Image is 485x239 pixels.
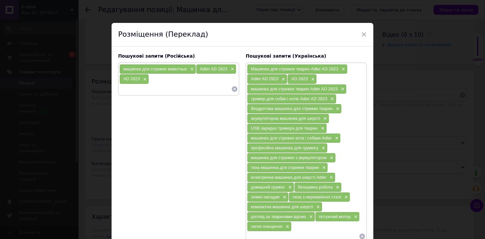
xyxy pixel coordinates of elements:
[251,66,338,71] span: Машинка для стрижки тварин Adler AD 2823
[251,145,318,150] span: професійна машинка для грумінгу
[251,106,333,111] span: бездротова машинка для стрижки тварин
[251,136,332,140] span: машинка для стрижки кота і собаки Adler
[291,76,308,81] span: AD 2823
[229,66,234,72] span: ×
[20,16,105,22] span: Очень мощный и тихий двигатель 35 Вт.
[308,214,313,220] span: ×
[20,66,112,72] span: Тип батареи: Ni-MH (никель-металлгидрид)
[20,24,161,29] span: Дополнительный аккумулятор обеспечивает непрерывную работу
[251,155,327,160] span: машинка для стрижки з акумулятором
[118,53,195,59] span: Пошукові запити (Російська)
[251,116,320,121] span: акумуляторна машинка для шерсті
[298,185,333,190] span: безшумна робота
[340,66,345,72] span: ×
[251,126,318,131] span: USB зарядка тримера для тварин
[334,185,340,190] span: ×
[246,53,326,59] span: Пошукові запити (Українська)
[280,77,285,82] span: ×
[123,76,140,81] span: AD 2823
[251,214,306,219] span: догляд за тваринами вдома
[251,175,327,180] span: електрична машинка для шерсті Adler
[321,165,326,171] span: ×
[20,38,51,43] span: USB A зарядка
[20,73,116,79] span: Емкость аккумулятора: 2x800mAh (1600mAh)
[284,224,289,230] span: ×
[251,204,313,209] span: компактна машинка для шерсті
[293,194,341,199] span: леза з нержавіючої сталі
[112,23,373,46] div: Розміщення (Переклад)
[251,165,319,170] span: тиха машинка для стрижки тварин
[20,31,93,36] span: 4 насадки-гребешки: 3, 6, 9, 12 мм
[329,96,334,102] span: ×
[20,59,77,64] span: Длина кабеля USB: 106 см
[315,204,320,210] span: ×
[281,194,286,200] span: ×
[319,214,351,219] span: потужний мотор
[123,66,187,71] span: машинка для стрижки животных
[333,136,339,141] span: ×
[319,126,325,131] span: ×
[200,66,227,71] span: Adler AD 2823
[251,224,282,229] span: легке очищення
[328,175,333,180] span: ×
[322,116,327,121] span: ×
[142,77,147,82] span: ×
[20,45,158,50] span: В комплект входит дополнительный аккумулятор, щетка и масло
[310,77,315,82] span: ×
[251,194,279,199] span: знімні насадки
[343,194,348,200] span: ×
[20,52,64,57] span: Цвет кабеля: черный
[320,145,325,151] span: ×
[287,185,292,190] span: ×
[251,76,278,81] span: Adler AD 2823
[328,155,333,161] span: ×
[251,96,327,101] span: тример для собак і котів Adler AD 2823
[339,86,345,92] span: ×
[251,86,338,91] span: машинка для стрижки тварин Adler AD 2823
[189,66,194,72] span: ×
[361,29,367,40] span: ×
[334,106,340,112] span: ×
[20,9,107,14] span: Титановая головка/керамическое лезвие
[251,185,285,190] span: домашній грумінг
[352,214,358,220] span: ×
